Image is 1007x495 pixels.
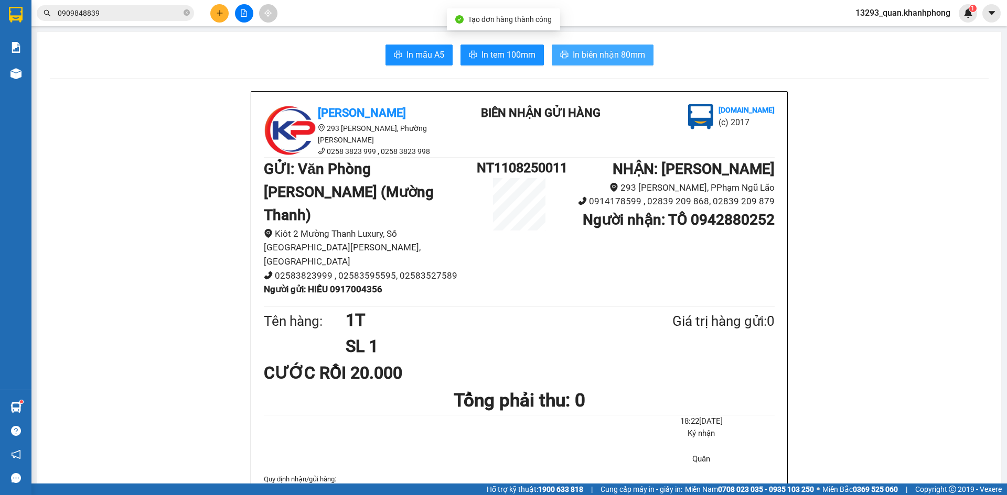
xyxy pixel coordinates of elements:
[68,15,101,83] b: BIÊN NHẬN GỬI HÀNG
[487,483,583,495] span: Hỗ trợ kỹ thuật:
[562,181,775,195] li: 293 [PERSON_NAME], PPhạm Ngũ Lão
[481,106,601,119] b: BIÊN NHẬN GỬI HÀNG
[88,50,144,63] li: (c) 2017
[318,147,325,155] span: phone
[591,483,593,495] span: |
[58,7,181,19] input: Tìm tên, số ĐT hoặc mã đơn
[10,402,22,413] img: warehouse-icon
[235,4,253,23] button: file-add
[264,360,432,386] div: CƯỚC RỒI 20.000
[264,311,346,332] div: Tên hàng:
[210,4,229,23] button: plus
[477,158,562,178] h1: NT1108250011
[13,68,59,117] b: [PERSON_NAME]
[971,5,974,12] span: 1
[406,48,444,61] span: In mẫu A5
[264,146,453,157] li: 0258 3823 999 , 0258 3823 998
[719,116,775,129] li: (c) 2017
[560,50,569,60] span: printer
[906,483,907,495] span: |
[264,123,453,146] li: 293 [PERSON_NAME], Phường [PERSON_NAME]
[622,311,775,332] div: Giá trị hàng gửi: 0
[10,68,22,79] img: warehouse-icon
[88,40,144,48] b: [DOMAIN_NAME]
[583,211,775,228] b: Người nhận : TÔ 0942880252
[264,229,273,238] span: environment
[822,483,898,495] span: Miền Bắc
[613,160,775,178] b: NHẬN : [PERSON_NAME]
[216,9,223,17] span: plus
[264,104,316,157] img: logo.jpg
[562,194,775,208] li: 0914178599 , 02839 209 868, 02839 209 879
[184,8,190,18] span: close-circle
[552,45,654,65] button: printerIn biên nhận 80mm
[264,9,272,17] span: aim
[11,449,21,459] span: notification
[10,42,22,53] img: solution-icon
[318,124,325,131] span: environment
[13,13,66,65] img: logo.jpg
[481,48,535,61] span: In tem 100mm
[44,9,51,17] span: search
[394,50,402,60] span: printer
[718,485,814,493] strong: 0708 023 035 - 0935 103 250
[264,160,434,224] b: GỬI : Văn Phòng [PERSON_NAME] (Mường Thanh)
[114,13,139,38] img: logo.jpg
[264,386,775,415] h1: Tổng phải thu: 0
[264,284,382,294] b: Người gửi : HIẾU 0917004356
[949,486,956,493] span: copyright
[628,415,775,428] li: 18:22[DATE]
[578,196,587,205] span: phone
[609,183,618,192] span: environment
[688,104,713,129] img: logo.jpg
[385,45,453,65] button: printerIn mẫu A5
[969,5,977,12] sup: 1
[318,106,406,119] b: [PERSON_NAME]
[685,483,814,495] span: Miền Nam
[264,271,273,280] span: phone
[982,4,1001,23] button: caret-down
[847,6,959,19] span: 13293_quan.khanhphong
[346,333,622,359] h1: SL 1
[264,269,477,283] li: 02583823999 , 02583595595, 02583527589
[469,50,477,60] span: printer
[20,400,23,403] sup: 1
[538,485,583,493] strong: 1900 633 818
[264,227,477,269] li: Kiôt 2 Mường Thanh Luxury, Số [GEOGRAPHIC_DATA][PERSON_NAME], [GEOGRAPHIC_DATA]
[9,7,23,23] img: logo-vxr
[719,106,775,114] b: [DOMAIN_NAME]
[11,473,21,483] span: message
[987,8,997,18] span: caret-down
[11,426,21,436] span: question-circle
[853,485,898,493] strong: 0369 525 060
[346,307,622,333] h1: 1T
[628,427,775,440] li: Ký nhận
[817,487,820,491] span: ⚪️
[460,45,544,65] button: printerIn tem 100mm
[468,15,552,24] span: Tạo đơn hàng thành công
[601,483,682,495] span: Cung cấp máy in - giấy in:
[259,4,277,23] button: aim
[573,48,645,61] span: In biên nhận 80mm
[240,9,248,17] span: file-add
[628,453,775,466] li: Quân
[963,8,973,18] img: icon-new-feature
[455,15,464,24] span: check-circle
[184,9,190,16] span: close-circle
